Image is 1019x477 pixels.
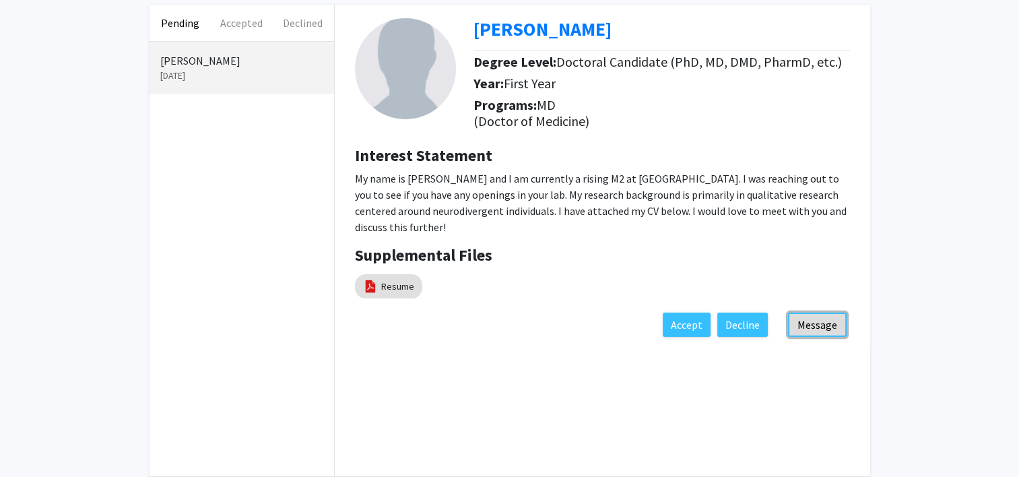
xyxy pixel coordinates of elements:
b: Interest Statement [355,145,492,166]
b: Degree Level: [473,53,556,70]
button: Pending [150,5,211,41]
p: My name is [PERSON_NAME] and I am currently a rising M2 at [GEOGRAPHIC_DATA]. I was reaching out ... [355,170,850,235]
p: [DATE] [160,69,323,83]
span: Doctoral Candidate (PhD, MD, DMD, PharmD, etc.) [556,53,842,70]
b: Programs: [473,96,537,113]
button: Declined [272,5,333,41]
h4: Supplemental Files [355,246,850,265]
b: [PERSON_NAME] [473,17,612,41]
button: Accept [663,313,711,337]
button: Accepted [211,5,272,41]
p: [PERSON_NAME] [160,53,323,69]
b: Year: [473,75,504,92]
span: MD (Doctor of Medicine) [473,96,589,129]
button: Decline [717,313,768,337]
button: Message [788,313,847,337]
span: First Year [504,75,556,92]
iframe: Chat [10,416,57,467]
a: Resume [381,280,414,294]
a: Opens in a new tab [473,17,612,41]
img: Profile Picture [355,18,456,119]
img: pdf_icon.png [363,279,378,294]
